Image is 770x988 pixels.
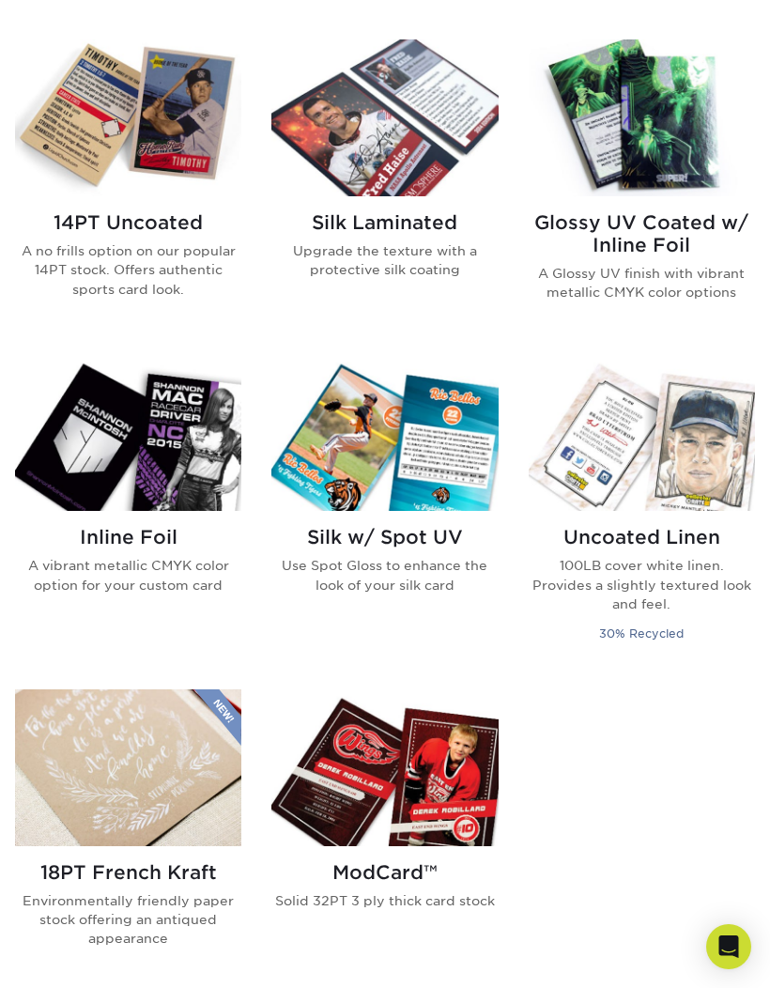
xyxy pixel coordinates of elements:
[529,39,755,332] a: Glossy UV Coated w/ Inline Foil Trading Cards Glossy UV Coated w/ Inline Foil A Glossy UV finish ...
[271,526,498,548] h2: Silk w/ Spot UV
[529,39,755,196] img: Glossy UV Coated w/ Inline Foil Trading Cards
[15,689,241,979] a: 18PT French Kraft Trading Cards 18PT French Kraft Environmentally friendly paper stock offering a...
[271,355,498,512] img: Silk w/ Spot UV Trading Cards
[271,211,498,234] h2: Silk Laminated
[529,264,755,302] p: A Glossy UV finish with vibrant metallic CMYK color options
[706,924,751,969] div: Open Intercom Messenger
[15,689,241,846] img: 18PT French Kraft Trading Cards
[529,355,755,667] a: Uncoated Linen Trading Cards Uncoated Linen 100LB cover white linen. Provides a slightly textured...
[15,891,241,949] p: Environmentally friendly paper stock offering an antiqued appearance
[529,556,755,613] p: 100LB cover white linen. Provides a slightly textured look and feel.
[271,556,498,594] p: Use Spot Gloss to enhance the look of your silk card
[271,861,498,884] h2: ModCard™
[15,355,241,667] a: Inline Foil Trading Cards Inline Foil A vibrant metallic CMYK color option for your custom card
[271,689,498,846] img: ModCard™ Trading Cards
[15,526,241,548] h2: Inline Foil
[271,689,498,979] a: ModCard™ Trading Cards ModCard™ Solid 32PT 3 ply thick card stock
[271,355,498,667] a: Silk w/ Spot UV Trading Cards Silk w/ Spot UV Use Spot Gloss to enhance the look of your silk card
[194,689,241,746] img: New Product
[15,39,241,196] img: 14PT Uncoated Trading Cards
[529,211,755,256] h2: Glossy UV Coated w/ Inline Foil
[15,556,241,594] p: A vibrant metallic CMYK color option for your custom card
[529,355,755,512] img: Uncoated Linen Trading Cards
[271,39,498,332] a: Silk Laminated Trading Cards Silk Laminated Upgrade the texture with a protective silk coating
[15,861,241,884] h2: 18PT French Kraft
[15,355,241,512] img: Inline Foil Trading Cards
[599,626,684,641] small: 30% Recycled
[15,211,241,234] h2: 14PT Uncoated
[271,241,498,280] p: Upgrade the texture with a protective silk coating
[15,241,241,299] p: A no frills option on our popular 14PT stock. Offers authentic sports card look.
[271,39,498,196] img: Silk Laminated Trading Cards
[529,526,755,548] h2: Uncoated Linen
[15,39,241,332] a: 14PT Uncoated Trading Cards 14PT Uncoated A no frills option on our popular 14PT stock. Offers au...
[271,891,498,910] p: Solid 32PT 3 ply thick card stock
